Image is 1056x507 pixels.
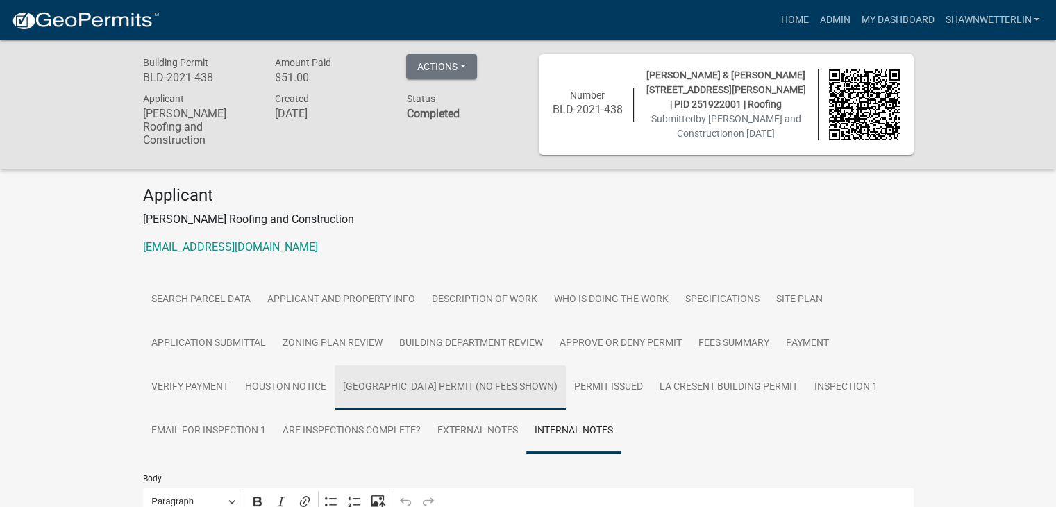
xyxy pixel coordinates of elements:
h6: [PERSON_NAME] Roofing and Construction [143,107,254,147]
a: Applicant and Property Info [259,278,424,322]
span: Submitted on [DATE] [651,113,801,139]
span: by [PERSON_NAME] and Construction [677,113,801,139]
a: Description of Work [424,278,546,322]
a: Verify Payment [143,365,237,410]
a: [GEOGRAPHIC_DATA] Permit (No fees shown) [335,365,566,410]
span: [PERSON_NAME] & [PERSON_NAME] [STREET_ADDRESS][PERSON_NAME] | PID 251922001 | Roofing [646,69,806,110]
strong: Completed [406,107,459,120]
a: Search Parcel Data [143,278,259,322]
a: Building Department Review [391,322,551,366]
a: La Cresent Building Permit [651,365,806,410]
span: Number [570,90,605,101]
h6: [DATE] [274,107,385,120]
a: Are inspections complete? [274,409,429,454]
span: Status [406,93,435,104]
a: Application Submittal [143,322,274,366]
a: Houston Notice [237,365,335,410]
a: Inspection 1 [806,365,886,410]
a: Permit Issued [566,365,651,410]
h6: BLD-2021-438 [143,71,254,84]
a: Who is Doing the Work [546,278,677,322]
a: Internal Notes [526,409,621,454]
span: Amount Paid [274,57,330,68]
a: My Dashboard [855,7,939,33]
span: Created [274,93,308,104]
span: Applicant [143,93,184,104]
span: Building Permit [143,57,208,68]
a: Home [775,7,814,33]
h6: BLD-2021-438 [553,103,623,116]
button: Actions [406,54,477,79]
img: QR code [829,69,900,140]
p: [PERSON_NAME] Roofing and Construction [143,211,914,228]
a: Approve or deny permit [551,322,690,366]
a: [EMAIL_ADDRESS][DOMAIN_NAME] [143,240,318,253]
a: Fees Summary [690,322,778,366]
a: Admin [814,7,855,33]
a: External Notes [429,409,526,454]
label: Body [143,474,162,483]
a: Payment [778,322,837,366]
h6: $51.00 [274,71,385,84]
a: Zoning Plan Review [274,322,391,366]
a: Specifications [677,278,768,322]
a: Site Plan [768,278,831,322]
a: Email for Inspection 1 [143,409,274,454]
a: ShawnWetterlin [939,7,1045,33]
h4: Applicant [143,185,914,206]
